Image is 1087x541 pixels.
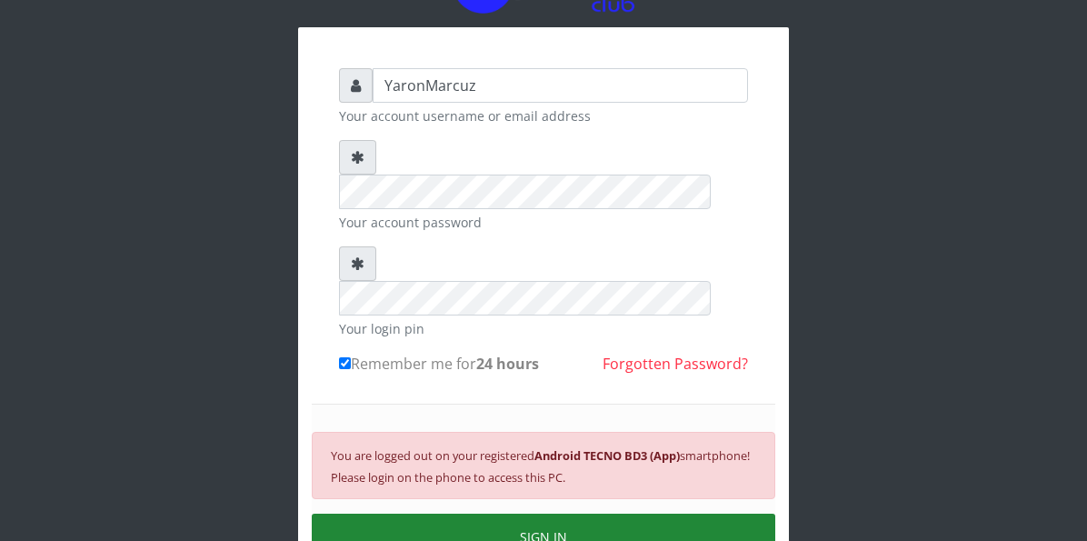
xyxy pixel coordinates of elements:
small: Your account password [339,213,748,232]
label: Remember me for [339,353,539,375]
b: 24 hours [476,354,539,374]
small: Your login pin [339,319,748,338]
input: Username or email address [373,68,748,103]
small: Your account username or email address [339,106,748,125]
a: Forgotten Password? [603,354,748,374]
input: Remember me for24 hours [339,357,351,369]
small: You are logged out on your registered smartphone! Please login on the phone to access this PC. [331,447,750,486]
b: Android TECNO BD3 (App) [534,447,680,464]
